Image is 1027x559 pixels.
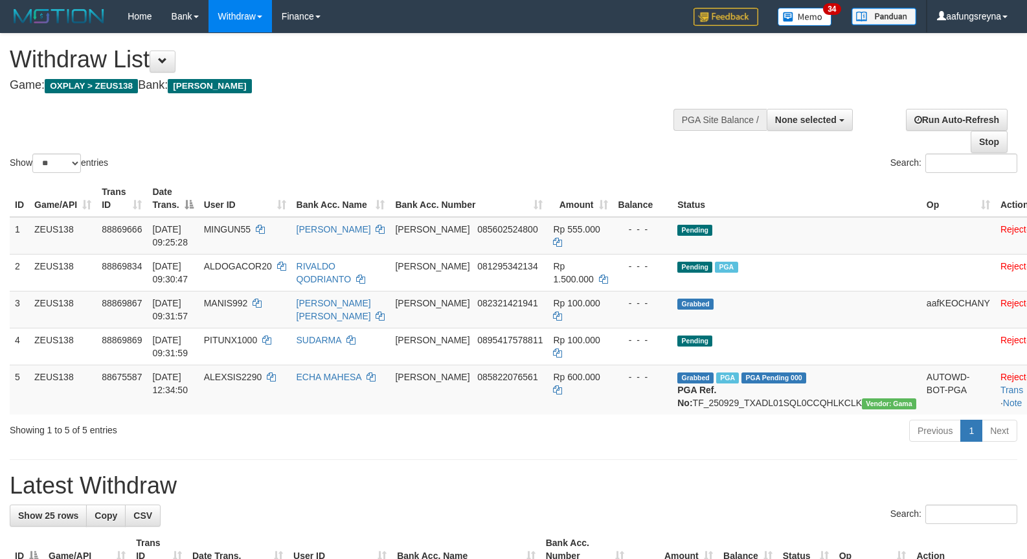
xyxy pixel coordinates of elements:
span: Rp 600.000 [553,372,600,382]
a: CSV [125,505,161,527]
button: None selected [767,109,853,131]
a: Note [1003,398,1022,408]
a: Run Auto-Refresh [906,109,1008,131]
select: Showentries [32,154,81,173]
span: ALEXSIS2290 [204,372,262,382]
th: ID [10,180,29,217]
a: Previous [909,420,961,442]
a: Stop [971,131,1008,153]
span: Grabbed [677,372,714,383]
span: [PERSON_NAME] [395,372,469,382]
span: PGA Pending [741,372,806,383]
span: 88869834 [102,261,142,271]
th: Trans ID: activate to sort column ascending [96,180,147,217]
td: 5 [10,365,29,415]
span: Pending [677,225,712,236]
td: 4 [10,328,29,365]
th: Balance [613,180,673,217]
span: OXPLAY > ZEUS138 [45,79,138,93]
span: [DATE] 09:31:59 [152,335,188,358]
td: AUTOWD-BOT-PGA [921,365,995,415]
span: [DATE] 09:30:47 [152,261,188,284]
div: - - - [618,371,668,383]
span: 88869867 [102,298,142,308]
h1: Withdraw List [10,47,671,73]
label: Search: [890,505,1017,524]
span: Copy 0895417578811 to clipboard [477,335,543,345]
th: Bank Acc. Name: activate to sort column ascending [291,180,390,217]
span: Rp 100.000 [553,335,600,345]
input: Search: [925,505,1017,524]
span: Rp 100.000 [553,298,600,308]
input: Search: [925,154,1017,173]
span: [DATE] 09:25:28 [152,224,188,247]
span: ALDOGACOR20 [204,261,272,271]
b: PGA Ref. No: [677,385,716,408]
div: - - - [618,297,668,310]
span: MANIS992 [204,298,248,308]
span: [DATE] 12:34:50 [152,372,188,395]
img: panduan.png [852,8,916,25]
span: Grabbed [677,299,714,310]
th: Date Trans.: activate to sort column descending [147,180,198,217]
span: Copy [95,510,117,521]
img: Button%20Memo.svg [778,8,832,26]
label: Show entries [10,154,108,173]
td: ZEUS138 [29,328,96,365]
div: PGA Site Balance / [673,109,767,131]
th: Game/API: activate to sort column ascending [29,180,96,217]
th: Op: activate to sort column ascending [921,180,995,217]
span: Copy 082321421941 to clipboard [477,298,537,308]
th: Status [672,180,921,217]
td: aafKEOCHANY [921,291,995,328]
span: CSV [133,510,152,521]
span: 88869666 [102,224,142,234]
span: Copy 085822076561 to clipboard [477,372,537,382]
img: MOTION_logo.png [10,6,108,26]
span: Show 25 rows [18,510,78,521]
div: - - - [618,334,668,347]
span: 88869869 [102,335,142,345]
span: Pending [677,336,712,347]
div: - - - [618,260,668,273]
th: Bank Acc. Number: activate to sort column ascending [390,180,548,217]
a: Reject [1000,335,1026,345]
span: Rp 1.500.000 [553,261,593,284]
span: 34 [823,3,841,15]
td: ZEUS138 [29,291,96,328]
td: TF_250929_TXADL01SQL0CCQHLKCLK [672,365,921,415]
span: PITUNX1000 [204,335,257,345]
span: Marked by aafpengsreynich [716,372,739,383]
span: Marked by aafanarl [715,262,738,273]
a: Reject [1000,372,1026,382]
div: - - - [618,223,668,236]
a: Show 25 rows [10,505,87,527]
td: ZEUS138 [29,217,96,255]
span: Copy 085602524800 to clipboard [477,224,537,234]
div: Showing 1 to 5 of 5 entries [10,418,418,437]
a: Reject [1000,298,1026,308]
span: Copy 081295342134 to clipboard [477,261,537,271]
span: [PERSON_NAME] [168,79,251,93]
span: [PERSON_NAME] [395,298,469,308]
h1: Latest Withdraw [10,473,1017,499]
span: MINGUN55 [204,224,251,234]
span: Pending [677,262,712,273]
span: [PERSON_NAME] [395,335,469,345]
a: RIVALDO QODRIANTO [297,261,352,284]
img: Feedback.jpg [694,8,758,26]
span: Vendor URL: https://trx31.1velocity.biz [862,398,916,409]
th: User ID: activate to sort column ascending [199,180,291,217]
a: Reject [1000,261,1026,271]
td: 3 [10,291,29,328]
td: ZEUS138 [29,365,96,415]
span: [DATE] 09:31:57 [152,298,188,321]
span: [PERSON_NAME] [395,224,469,234]
a: Reject [1000,224,1026,234]
span: Rp 555.000 [553,224,600,234]
span: 88675587 [102,372,142,382]
td: 2 [10,254,29,291]
td: ZEUS138 [29,254,96,291]
a: [PERSON_NAME] [297,224,371,234]
h4: Game: Bank: [10,79,671,92]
